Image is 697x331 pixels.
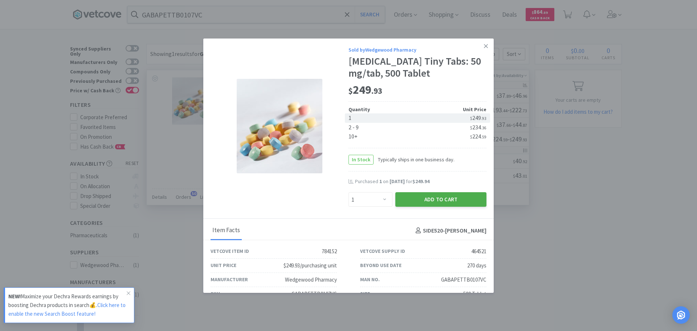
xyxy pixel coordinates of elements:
[348,55,486,80] div: [MEDICAL_DATA] Tiny Tabs: 50 mg/tab, 500 Tablet
[470,124,486,131] span: 234
[348,82,382,97] span: 249
[470,125,472,130] span: $
[441,275,486,284] div: GABAPETTB0107VC
[211,275,248,283] div: Manufacturer
[8,292,127,318] p: Maximize your Dechra Rewards earnings by boosting Dechra products in search💰.
[470,134,472,140] span: $
[285,275,337,284] div: Wedgewood Pharmacy
[374,156,455,164] span: Typically ships in one business day.
[417,105,486,113] div: Unit Price
[481,125,486,130] span: . 36
[284,261,337,270] div: $249.93/purchasing unit
[8,293,21,300] strong: NEW!
[360,290,370,298] div: Size
[360,247,405,255] div: Vetcove Supply ID
[470,116,472,121] span: $
[211,222,242,240] div: Item Facts
[349,155,373,164] span: In Stock
[348,46,486,54] div: Sold by Wedgewood Pharmacy
[348,86,353,96] span: $
[481,134,486,140] span: . 59
[348,132,417,141] div: 10+
[467,261,486,270] div: 270 days
[292,290,337,298] div: GABAPETTB0107VC
[360,261,402,269] div: Beyond Use Date
[211,290,220,298] div: SKU
[395,192,486,207] button: Add to Cart
[412,178,429,185] span: $249.94
[463,290,486,298] div: 500 Tablet
[322,247,337,256] div: 784152
[348,105,417,113] div: Quantity
[211,247,249,255] div: Vetcove Item ID
[413,226,486,235] h4: SIDE520 - [PERSON_NAME]
[355,178,486,185] div: Purchased on for
[360,275,380,283] div: Man No.
[237,79,322,173] img: de3a8dce75754671af1f9164e6be509b_231454.jpeg
[348,123,417,132] div: 2 - 9
[390,178,405,185] span: [DATE]
[379,178,382,185] span: 1
[672,306,690,324] div: Open Intercom Messenger
[348,113,417,123] div: 1
[211,261,236,269] div: Unit Price
[470,114,486,121] span: 249
[481,116,486,121] span: . 93
[471,247,486,256] div: 464521
[371,86,382,96] span: . 93
[470,133,486,140] span: 224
